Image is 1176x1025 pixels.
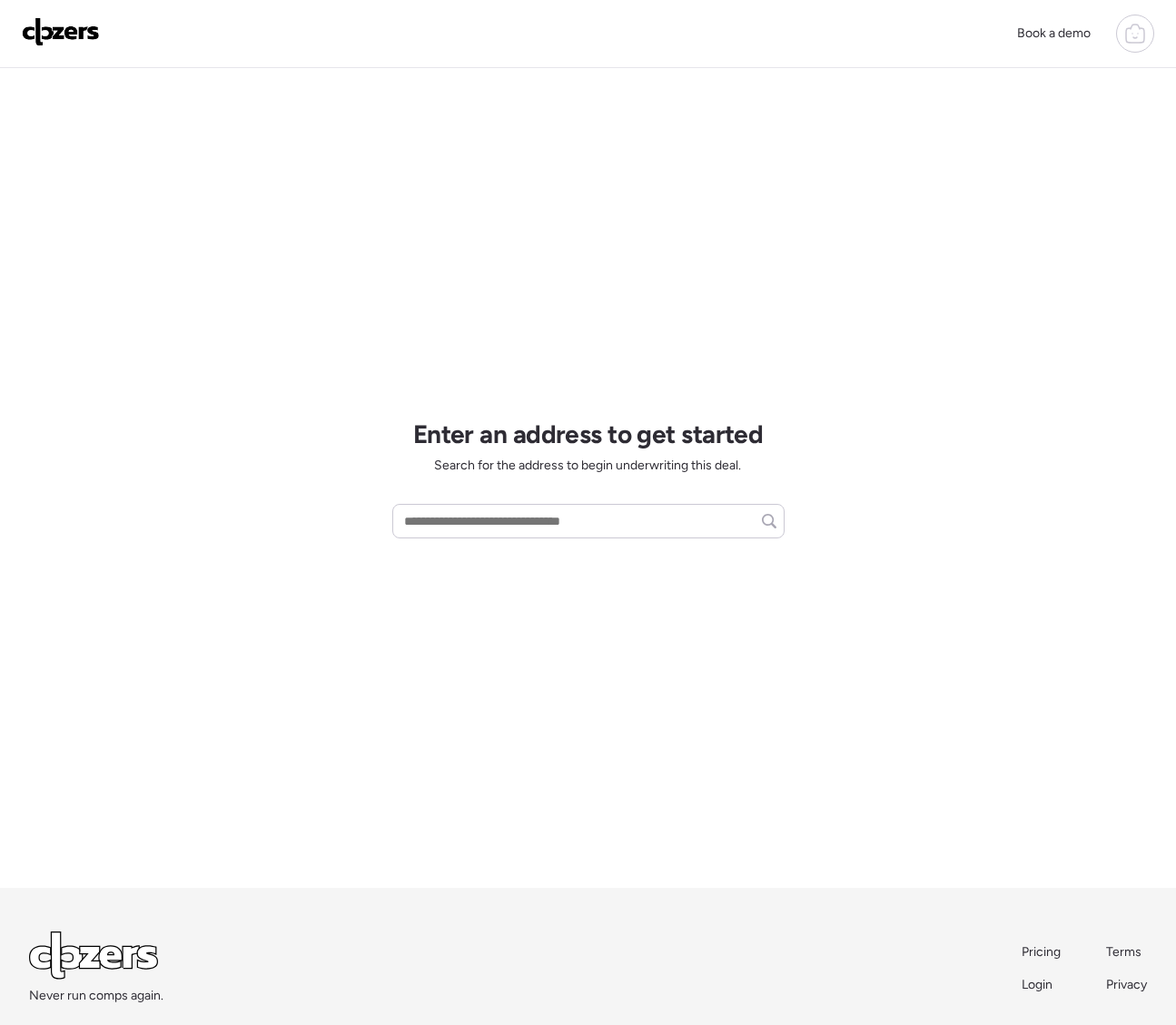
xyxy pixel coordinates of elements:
a: Terms [1106,943,1147,961]
span: Search for the address to begin underwriting this deal. [434,457,741,475]
span: Pricing [1022,944,1061,960]
span: Never run comps again. [29,987,163,1005]
a: Login [1022,976,1062,994]
span: Login [1022,977,1052,992]
span: Terms [1106,944,1141,960]
span: Privacy [1106,977,1147,992]
h1: Enter an address to get started [413,419,764,449]
a: Privacy [1106,976,1147,994]
a: Pricing [1022,943,1062,961]
img: Logo Light [29,931,158,980]
span: Book a demo [1017,25,1091,41]
img: Logo [22,17,100,46]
